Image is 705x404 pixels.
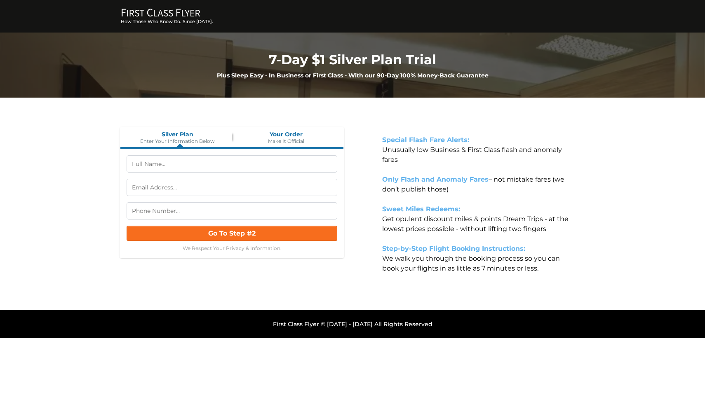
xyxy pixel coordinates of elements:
strong: Plus Sleep Easy - In Business or First Class - With our 90-Day 100% Money-Back Guarantee [217,72,489,79]
span: Make It Official [232,138,341,144]
h3: How Those Who Know Go. Since [DATE]. [121,19,585,24]
h2: First Class Flyer © [DATE] - [DATE] All Rights Reserved [120,320,585,328]
strong: Step-by-Step Flight Booking Instructions: [382,245,525,252]
strong: Special Flash Fare Alerts: [382,136,469,144]
p: Unusually low Business & First Class flash and anomaly fares [382,145,577,165]
p: Get opulent discount miles & points Dream Trips - at the lowest prices possible - without lifting... [382,214,577,234]
p: – not mistake fares (we don’t publish those) [382,175,577,194]
strong: Only Flash and Anomaly Fares [382,175,489,183]
input: Phone Number... [127,202,337,220]
strong: Sweet Miles Redeems: [382,205,460,213]
p: We walk you through the booking process so you can book your flights in as little as 7 minutes or... [382,254,577,273]
span: Silver Plan [123,131,232,138]
span: Your Order [232,131,341,138]
span: We Respect Your Privacy & Information. [183,245,282,251]
strong: 7-Day $1 Silver Plan Trial [269,51,436,68]
button: Go To Step #2 [127,226,337,241]
input: Email Address... [127,179,337,196]
span: Enter Your Information Below [123,138,232,144]
span: Go To Step #2 [208,229,256,237]
input: Full Name... [127,155,337,173]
